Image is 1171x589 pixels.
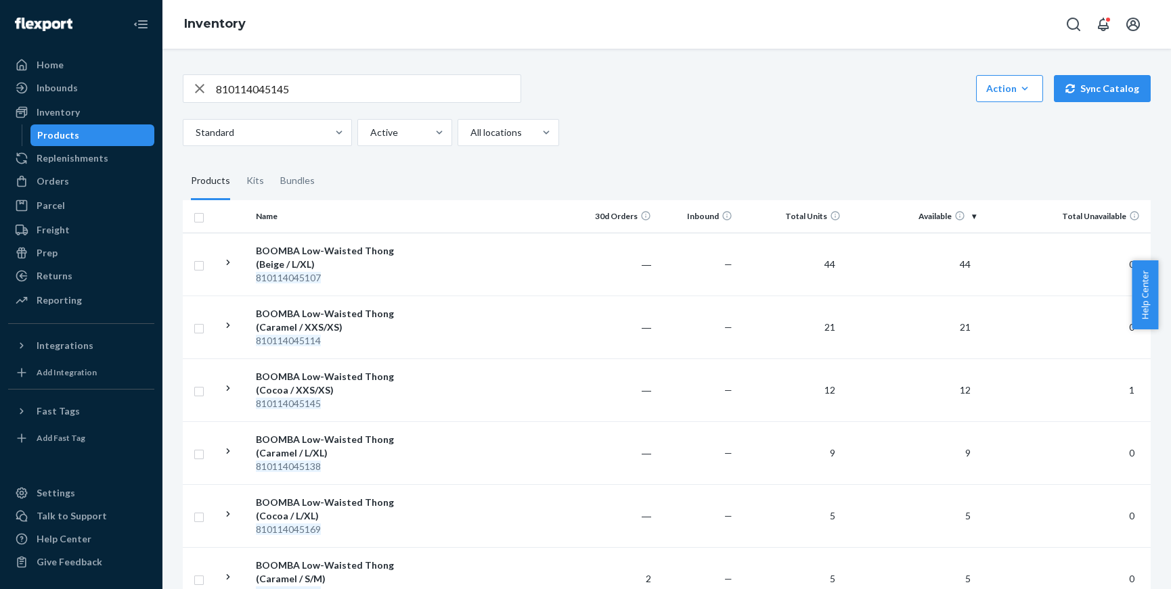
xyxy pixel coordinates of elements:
[37,151,108,165] div: Replenishments
[824,447,841,458] span: 9
[954,384,976,396] span: 12
[575,200,657,233] th: 30d Orders
[8,147,154,169] a: Replenishments
[1090,11,1117,38] button: Open notifications
[37,128,79,142] div: Products
[724,384,732,396] span: —
[8,170,154,192] a: Orders
[819,384,841,396] span: 12
[256,433,397,460] div: BOOMBA Low-Waisted Thong (Caramel / L/XL)
[37,404,80,418] div: Fast Tags
[960,510,976,521] span: 5
[1054,75,1151,102] button: Sync Catalog
[960,573,976,584] span: 5
[8,265,154,287] a: Returns
[37,339,93,352] div: Integrations
[981,200,1151,233] th: Total Unavailable
[256,335,321,346] em: 810114045114
[8,101,154,123] a: Inventory
[246,162,264,200] div: Kits
[37,432,85,444] div: Add Fast Tag
[8,195,154,216] a: Parcel
[256,272,321,283] em: 810114045107
[37,367,97,378] div: Add Integration
[976,75,1043,102] button: Action
[37,269,72,283] div: Returns
[37,555,102,569] div: Give Feedback
[37,199,65,212] div: Parcel
[8,219,154,241] a: Freight
[1124,258,1140,270] span: 0
[1124,510,1140,521] span: 0
[824,573,841,584] span: 5
[30,124,155,146] a: Products
[37,105,80,119] div: Inventory
[575,233,657,296] td: ―
[256,559,397,586] div: BOOMBA Low-Waisted Thong (Caramel / S/M)
[1124,447,1140,458] span: 0
[216,75,521,102] input: Search inventory by name or sku
[1124,573,1140,584] span: 0
[256,496,397,523] div: BOOMBA Low-Waisted Thong (Cocoa / L/XL)
[846,200,981,233] th: Available
[37,509,107,523] div: Talk to Support
[184,16,246,31] a: Inventory
[986,82,1033,95] div: Action
[724,447,732,458] span: —
[37,532,91,546] div: Help Center
[256,307,397,334] div: BOOMBA Low-Waisted Thong (Caramel / XXS/XS)
[37,174,69,188] div: Orders
[256,398,321,409] em: 810114045145
[8,400,154,422] button: Fast Tags
[37,58,64,72] div: Home
[256,523,321,535] em: 810114045169
[256,244,397,271] div: BOOMBA Low-Waisted Thong (Beige / L/XL)
[280,162,315,200] div: Bundles
[8,362,154,383] a: Add Integration
[1060,11,1087,38] button: Open Search Box
[575,484,657,547] td: ―
[369,126,370,139] input: Active
[173,5,257,44] ol: breadcrumbs
[738,200,846,233] th: Total Units
[256,370,397,397] div: BOOMBA Low-Waisted Thong (Cocoa / XXS/XS)
[15,18,72,31] img: Flexport logo
[1120,11,1147,38] button: Open account menu
[8,289,154,311] a: Reporting
[1124,321,1140,333] span: 0
[724,321,732,333] span: —
[824,510,841,521] span: 5
[954,321,976,333] span: 21
[37,81,78,95] div: Inbounds
[250,200,403,233] th: Name
[724,573,732,584] span: —
[8,242,154,264] a: Prep
[960,447,976,458] span: 9
[8,427,154,449] a: Add Fast Tag
[575,296,657,358] td: ―
[1132,260,1158,329] button: Help Center
[256,461,321,472] em: 810114045138
[8,528,154,550] a: Help Center
[37,486,75,500] div: Settings
[954,258,976,270] span: 44
[724,258,732,270] span: —
[724,510,732,521] span: —
[819,321,841,333] span: 21
[1124,384,1140,396] span: 1
[8,54,154,76] a: Home
[127,11,154,38] button: Close Navigation
[8,505,154,527] a: Talk to Support
[469,126,470,139] input: All locations
[575,421,657,484] td: ―
[819,258,841,270] span: 44
[8,551,154,573] button: Give Feedback
[37,223,70,237] div: Freight
[37,246,58,260] div: Prep
[8,335,154,356] button: Integrations
[657,200,738,233] th: Inbound
[8,77,154,99] a: Inbounds
[8,482,154,504] a: Settings
[191,162,230,200] div: Products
